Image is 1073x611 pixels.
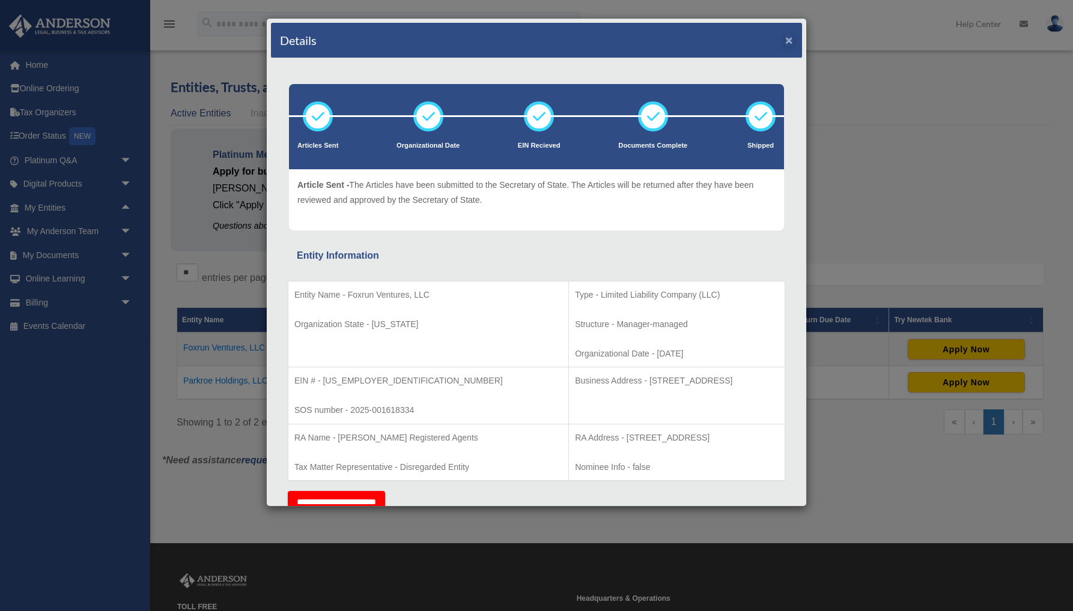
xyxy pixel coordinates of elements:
p: Entity Name - Foxrun Ventures, LLC [294,287,562,302]
p: Organization State - [US_STATE] [294,317,562,332]
p: Tax Matter Representative - Disregarded Entity [294,460,562,475]
button: × [785,34,793,46]
p: Shipped [746,140,776,152]
p: RA Address - [STREET_ADDRESS] [575,430,779,445]
p: Organizational Date [397,140,460,152]
p: Documents Complete [618,140,687,152]
p: The Articles have been submitted to the Secretary of State. The Articles will be returned after t... [297,178,776,207]
h4: Details [280,32,317,49]
div: Entity Information [297,247,776,264]
span: Article Sent - [297,180,349,190]
p: Type - Limited Liability Company (LLC) [575,287,779,302]
p: Structure - Manager-managed [575,317,779,332]
p: Nominee Info - false [575,460,779,475]
p: Organizational Date - [DATE] [575,346,779,361]
p: RA Name - [PERSON_NAME] Registered Agents [294,430,562,445]
p: EIN # - [US_EMPLOYER_IDENTIFICATION_NUMBER] [294,373,562,388]
p: Articles Sent [297,140,338,152]
p: Business Address - [STREET_ADDRESS] [575,373,779,388]
p: SOS number - 2025-001618334 [294,403,562,418]
p: EIN Recieved [518,140,561,152]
